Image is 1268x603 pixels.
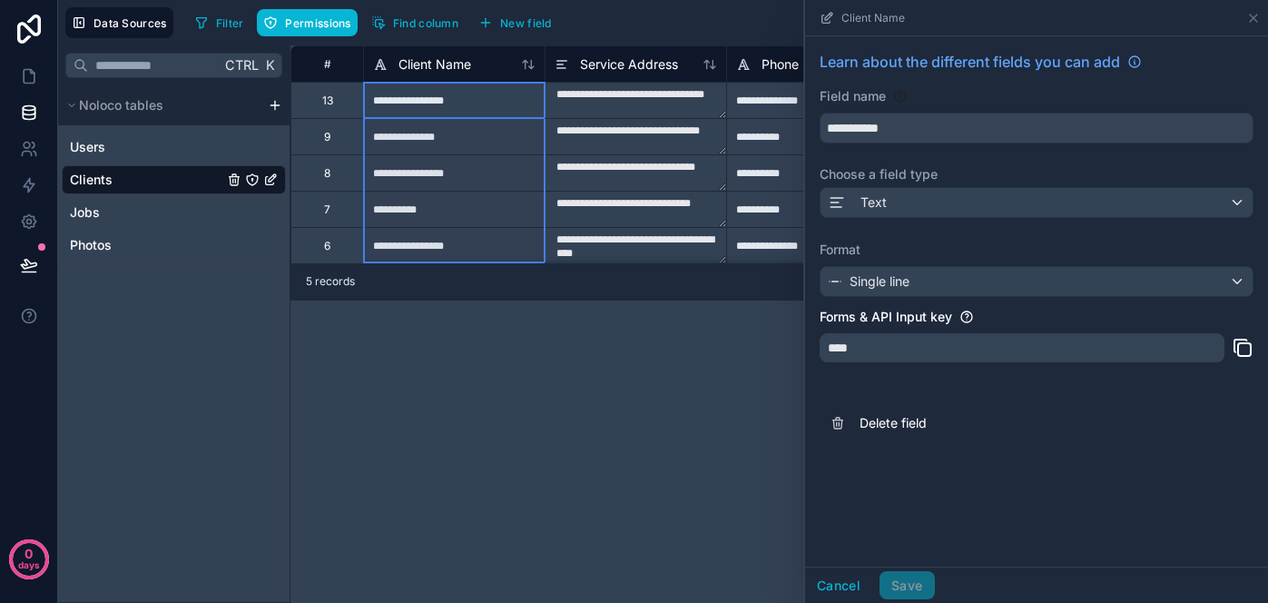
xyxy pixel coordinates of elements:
a: Learn about the different fields you can add [820,51,1142,73]
span: Jobs [70,203,100,222]
span: Clients [70,171,113,189]
span: Ctrl [223,54,260,76]
button: Delete field [820,403,1253,443]
span: Photos [70,236,112,254]
a: Clients [70,171,223,189]
button: Find column [365,9,465,36]
p: days [18,552,40,578]
button: Noloco tables [62,93,260,118]
a: Users [70,138,223,156]
span: Noloco tables [79,96,163,114]
div: 9 [324,130,330,144]
span: Find column [393,16,458,30]
label: Field name [820,87,886,105]
label: Forms & API Input key [820,308,952,326]
div: scrollable content [58,85,290,268]
button: Data Sources [65,7,173,38]
div: Users [62,133,286,162]
button: Cancel [805,571,872,600]
span: Permissions [285,16,350,30]
label: Format [820,241,1253,259]
div: # [305,57,349,71]
span: K [263,59,276,72]
div: 7 [324,203,330,217]
span: Learn about the different fields you can add [820,51,1120,73]
span: Single line [850,272,909,291]
div: Photos [62,231,286,260]
span: Users [70,138,105,156]
span: Phone Number [762,55,850,74]
a: Permissions [257,9,364,36]
button: Filter [188,9,251,36]
a: Photos [70,236,223,254]
div: Clients [62,165,286,194]
button: Text [820,187,1253,218]
button: New field [472,9,558,36]
span: Filter [216,16,244,30]
div: 6 [324,239,330,253]
label: Choose a field type [820,165,1253,183]
p: 0 [25,545,33,563]
span: Client Name [398,55,471,74]
span: New field [500,16,552,30]
span: 5 records [306,274,355,289]
span: Data Sources [93,16,167,30]
span: Service Address [580,55,678,74]
a: Jobs [70,203,223,222]
span: Text [860,193,887,212]
div: 13 [322,94,333,108]
div: Jobs [62,198,286,227]
div: 8 [324,166,330,181]
button: Permissions [257,9,357,36]
button: Single line [820,266,1253,297]
span: Delete field [860,414,1121,432]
